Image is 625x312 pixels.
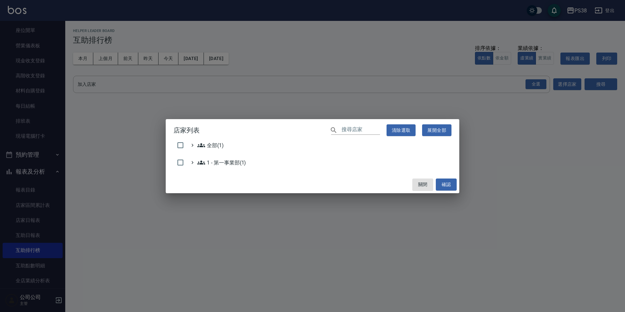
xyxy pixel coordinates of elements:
span: 全部(1) [197,141,224,149]
button: 清除選取 [387,124,416,136]
h2: 店家列表 [166,119,459,142]
span: 1 - 第一事業部(1) [197,159,246,166]
button: 確認 [436,179,457,191]
input: 搜尋店家 [342,125,380,135]
button: 展開全部 [422,124,451,136]
button: 關閉 [412,179,433,191]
